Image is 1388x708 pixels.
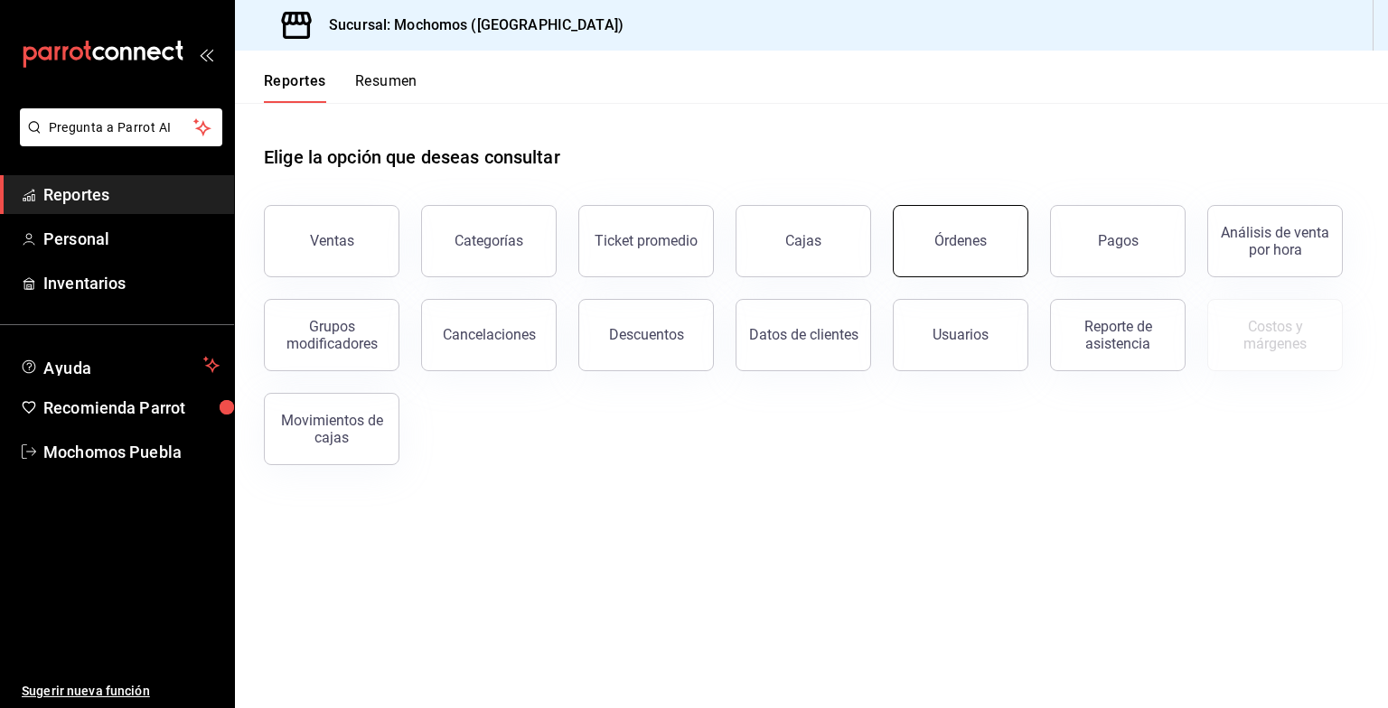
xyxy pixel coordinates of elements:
button: Ticket promedio [578,205,714,277]
button: Usuarios [893,299,1028,371]
div: Grupos modificadores [276,318,388,352]
button: Reporte de asistencia [1050,299,1186,371]
span: Pregunta a Parrot AI [49,118,194,137]
span: Inventarios [43,271,220,295]
button: Pagos [1050,205,1186,277]
button: Reportes [264,72,326,103]
button: Ventas [264,205,399,277]
button: Resumen [355,72,417,103]
button: open_drawer_menu [199,47,213,61]
div: Movimientos de cajas [276,412,388,446]
span: Ayuda [43,354,196,376]
span: Mochomos Puebla [43,440,220,464]
button: Órdenes [893,205,1028,277]
span: Recomienda Parrot [43,396,220,420]
div: Datos de clientes [749,326,858,343]
div: Ticket promedio [595,232,698,249]
div: Costos y márgenes [1219,318,1331,352]
div: Análisis de venta por hora [1219,224,1331,258]
div: Descuentos [609,326,684,343]
div: Categorías [455,232,523,249]
div: Cajas [785,232,821,249]
div: Usuarios [933,326,989,343]
button: Movimientos de cajas [264,393,399,465]
button: Cajas [736,205,871,277]
div: navigation tabs [264,72,417,103]
div: Cancelaciones [443,326,536,343]
span: Reportes [43,182,220,207]
button: Contrata inventarios para ver este reporte [1207,299,1343,371]
button: Categorías [421,205,557,277]
button: Cancelaciones [421,299,557,371]
button: Análisis de venta por hora [1207,205,1343,277]
button: Grupos modificadores [264,299,399,371]
button: Descuentos [578,299,714,371]
a: Pregunta a Parrot AI [13,131,222,150]
div: Órdenes [934,232,987,249]
h3: Sucursal: Mochomos ([GEOGRAPHIC_DATA]) [314,14,624,36]
h1: Elige la opción que deseas consultar [264,144,560,171]
button: Datos de clientes [736,299,871,371]
button: Pregunta a Parrot AI [20,108,222,146]
span: Sugerir nueva función [22,682,220,701]
span: Personal [43,227,220,251]
div: Pagos [1098,232,1139,249]
div: Ventas [310,232,354,249]
div: Reporte de asistencia [1062,318,1174,352]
